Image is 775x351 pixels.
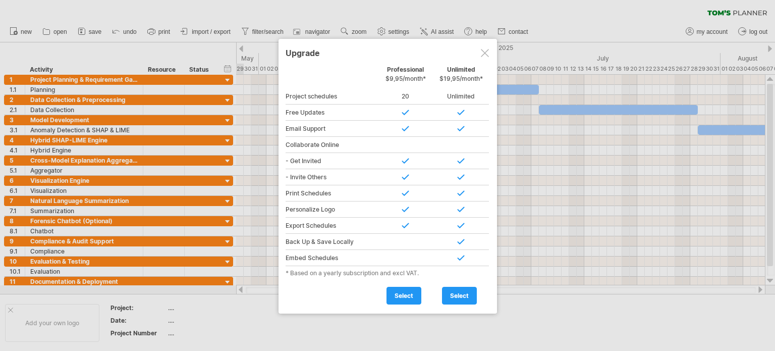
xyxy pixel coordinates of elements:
div: Unlimited [433,66,489,87]
span: $19,95/month* [439,75,483,82]
div: Back Up & Save Locally [286,234,378,250]
div: - Invite Others [286,169,378,185]
div: Embed Schedules [286,250,378,266]
div: * Based on a yearly subscription and excl VAT. [286,269,490,277]
div: - Get Invited [286,153,378,169]
div: Export Schedules [286,218,378,234]
div: Email Support [286,121,378,137]
div: Upgrade [286,43,490,62]
div: Professional [378,66,433,87]
div: Personalize Logo [286,202,378,218]
div: Project schedules [286,88,378,105]
div: Free Updates [286,105,378,121]
div: Unlimited [433,88,489,105]
div: Collaborate Online [286,137,378,153]
a: select [442,287,477,305]
div: 20 [378,88,433,105]
span: $9,95/month* [385,75,426,82]
span: select [395,292,413,299]
a: select [386,287,421,305]
span: select [450,292,469,299]
div: Print Schedules [286,185,378,202]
